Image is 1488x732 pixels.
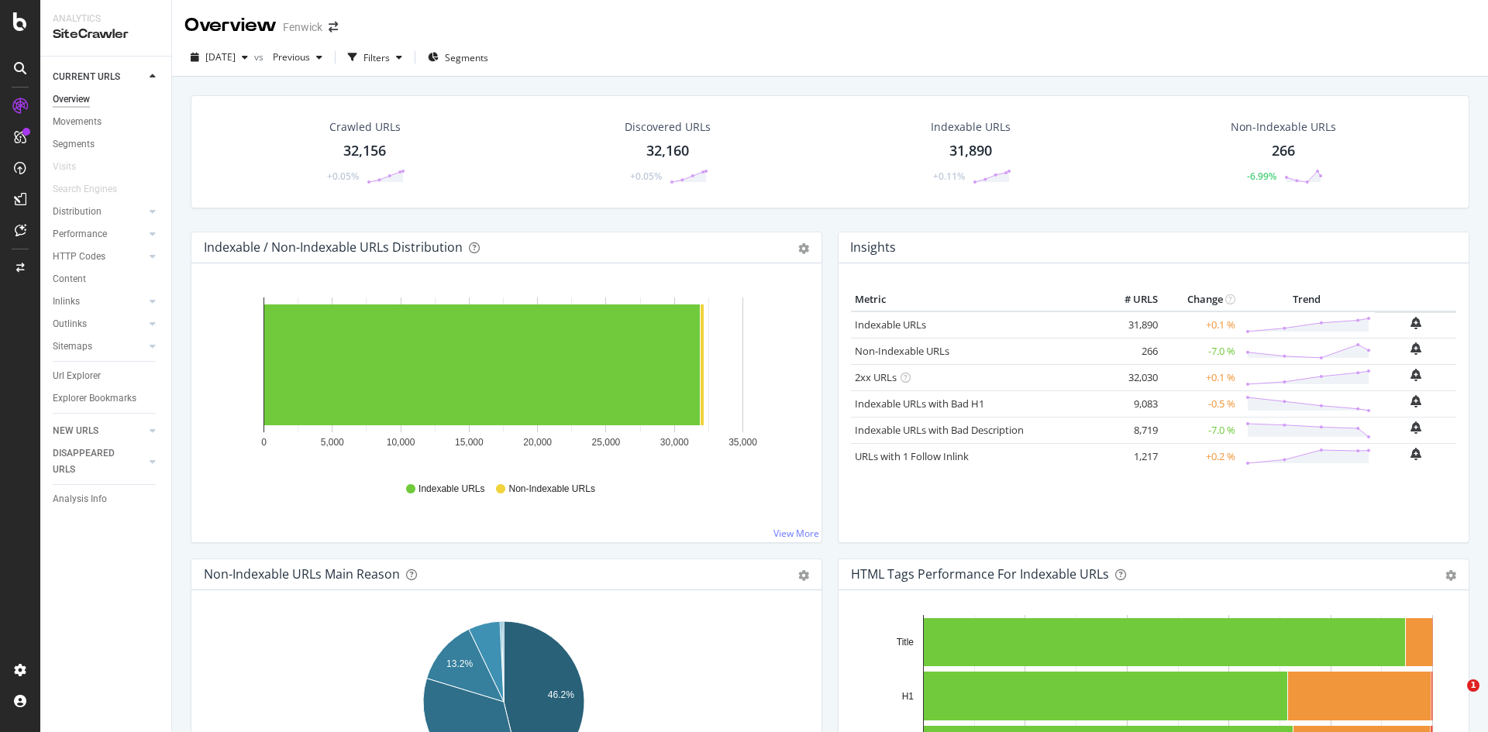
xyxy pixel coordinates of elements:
[1410,421,1421,434] div: bell-plus
[53,390,160,407] a: Explorer Bookmarks
[855,397,984,411] a: Indexable URLs with Bad H1
[1410,448,1421,460] div: bell-plus
[798,243,809,254] div: gear
[327,170,359,183] div: +0.05%
[1231,119,1336,135] div: Non-Indexable URLs
[53,12,159,26] div: Analytics
[53,91,90,108] div: Overview
[850,237,896,258] h4: Insights
[53,181,117,198] div: Search Engines
[1100,417,1162,443] td: 8,719
[949,141,992,161] div: 31,890
[53,339,145,355] a: Sitemaps
[53,249,105,265] div: HTTP Codes
[1162,311,1239,339] td: +0.1 %
[1410,342,1421,355] div: bell-plus
[855,344,949,358] a: Non-Indexable URLs
[53,114,160,130] a: Movements
[1247,170,1276,183] div: -6.99%
[897,637,914,648] text: Title
[1162,443,1239,469] td: +0.2 %
[204,239,463,255] div: Indexable / Non-Indexable URLs Distribution
[53,491,107,507] div: Analysis Info
[1162,417,1239,443] td: -7.0 %
[53,294,80,310] div: Inlinks
[53,368,101,384] div: Url Explorer
[283,19,322,35] div: Fenwick
[184,12,277,39] div: Overview
[53,204,145,220] a: Distribution
[53,249,145,265] a: HTTP Codes
[1162,338,1239,364] td: -7.0 %
[931,119,1011,135] div: Indexable URLs
[523,437,552,448] text: 20,000
[851,566,1109,582] div: HTML Tags Performance for Indexable URLs
[53,316,87,332] div: Outlinks
[321,437,344,448] text: 5,000
[204,288,804,468] svg: A chart.
[53,91,160,108] a: Overview
[455,437,484,448] text: 15,000
[1445,570,1456,581] div: gear
[646,141,689,161] div: 32,160
[53,316,145,332] a: Outlinks
[933,170,965,183] div: +0.11%
[1162,364,1239,390] td: +0.1 %
[261,437,267,448] text: 0
[855,423,1024,437] a: Indexable URLs with Bad Description
[1410,369,1421,381] div: bell-plus
[205,50,236,64] span: 2025 Sep. 16th
[53,491,160,507] a: Analysis Info
[855,449,969,463] a: URLs with 1 Follow Inlink
[53,390,136,407] div: Explorer Bookmarks
[625,119,711,135] div: Discovered URLs
[855,370,897,384] a: 2xx URLs
[1100,390,1162,417] td: 9,083
[630,170,662,183] div: +0.05%
[1100,443,1162,469] td: 1,217
[53,226,145,242] a: Performance
[53,294,145,310] a: Inlinks
[1100,364,1162,390] td: 32,030
[660,437,689,448] text: 30,000
[445,51,488,64] span: Segments
[1239,288,1375,311] th: Trend
[387,437,415,448] text: 10,000
[254,50,267,64] span: vs
[1100,288,1162,311] th: # URLS
[267,50,310,64] span: Previous
[53,423,145,439] a: NEW URLS
[1100,338,1162,364] td: 266
[53,271,86,287] div: Content
[53,445,145,478] a: DISAPPEARED URLS
[902,691,914,702] text: H1
[53,69,145,85] a: CURRENT URLS
[851,288,1100,311] th: Metric
[773,527,819,540] a: View More
[53,445,131,478] div: DISAPPEARED URLS
[53,159,76,175] div: Visits
[267,45,329,70] button: Previous
[1435,679,1472,717] iframe: Intercom live chat
[53,136,95,153] div: Segments
[855,318,926,332] a: Indexable URLs
[1272,141,1295,161] div: 266
[548,689,574,700] text: 46.2%
[798,570,809,581] div: gear
[728,437,757,448] text: 35,000
[53,69,120,85] div: CURRENT URLS
[329,22,338,33] div: arrow-right-arrow-left
[422,45,494,70] button: Segments
[1410,395,1421,407] div: bell-plus
[204,566,400,582] div: Non-Indexable URLs Main Reason
[53,423,98,439] div: NEW URLS
[53,136,160,153] a: Segments
[1162,288,1239,311] th: Change
[184,45,254,70] button: [DATE]
[53,159,91,175] a: Visits
[363,51,390,64] div: Filters
[446,658,473,669] text: 13.2%
[1410,317,1421,329] div: bell-plus
[53,226,107,242] div: Performance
